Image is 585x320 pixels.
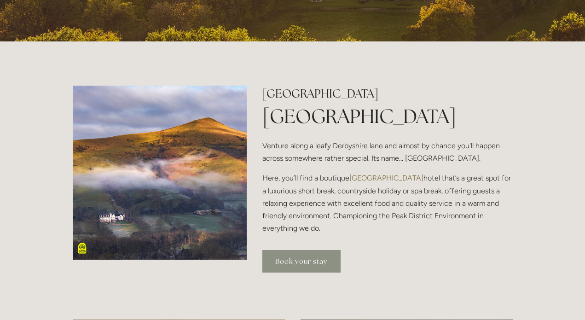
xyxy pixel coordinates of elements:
[262,86,512,102] h2: [GEOGRAPHIC_DATA]
[262,103,512,130] h1: [GEOGRAPHIC_DATA]
[262,140,512,164] p: Venture along a leafy Derbyshire lane and almost by chance you'll happen across somewhere rather ...
[262,250,341,273] a: Book your stay
[349,174,423,182] a: [GEOGRAPHIC_DATA]
[262,172,512,234] p: Here, you’ll find a boutique hotel that’s a great spot for a luxurious short break, countryside h...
